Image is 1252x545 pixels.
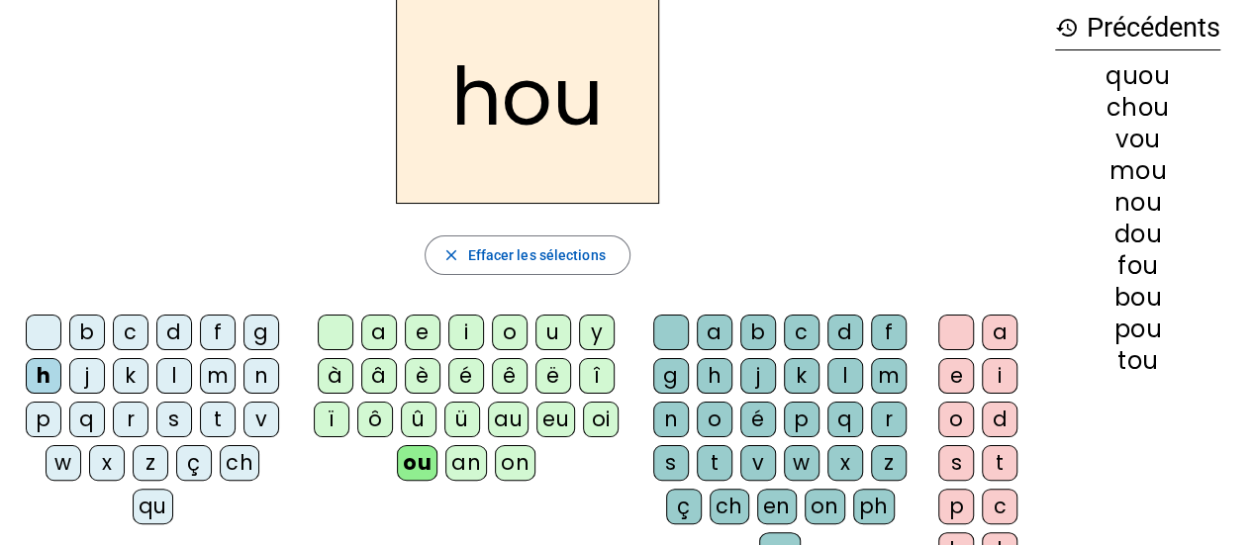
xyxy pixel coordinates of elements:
[495,445,535,481] div: on
[697,445,732,481] div: t
[740,445,776,481] div: v
[740,315,776,350] div: b
[853,489,895,524] div: ph
[871,402,907,437] div: r
[113,315,148,350] div: c
[200,358,236,394] div: m
[113,358,148,394] div: k
[1055,191,1220,215] div: nou
[784,445,819,481] div: w
[536,402,575,437] div: eu
[653,402,689,437] div: n
[69,402,105,437] div: q
[666,489,702,524] div: ç
[492,315,528,350] div: o
[26,358,61,394] div: h
[1055,159,1220,183] div: mou
[583,402,619,437] div: oi
[827,445,863,481] div: x
[243,402,279,437] div: v
[982,315,1017,350] div: a
[710,489,749,524] div: ch
[69,315,105,350] div: b
[653,358,689,394] div: g
[133,445,168,481] div: z
[156,358,192,394] div: l
[697,315,732,350] div: a
[200,315,236,350] div: f
[243,315,279,350] div: g
[176,445,212,481] div: ç
[401,402,436,437] div: û
[69,358,105,394] div: j
[448,315,484,350] div: i
[757,489,797,524] div: en
[784,402,819,437] div: p
[938,402,974,437] div: o
[871,315,907,350] div: f
[1055,349,1220,373] div: tou
[697,402,732,437] div: o
[827,315,863,350] div: d
[579,315,615,350] div: y
[488,402,529,437] div: au
[89,445,125,481] div: x
[113,402,148,437] div: r
[361,358,397,394] div: â
[1055,6,1220,50] h3: Précédents
[784,315,819,350] div: c
[653,445,689,481] div: s
[1055,254,1220,278] div: fou
[243,358,279,394] div: n
[441,246,459,264] mat-icon: close
[200,402,236,437] div: t
[871,445,907,481] div: z
[1055,128,1220,151] div: vou
[444,402,480,437] div: ü
[357,402,393,437] div: ô
[405,315,440,350] div: e
[535,315,571,350] div: u
[445,445,487,481] div: an
[156,402,192,437] div: s
[1055,96,1220,120] div: chou
[467,243,605,267] span: Effacer les sélections
[397,445,437,481] div: ou
[805,489,845,524] div: on
[938,445,974,481] div: s
[405,358,440,394] div: è
[1055,318,1220,341] div: pou
[448,358,484,394] div: é
[361,315,397,350] div: a
[1055,223,1220,246] div: dou
[938,358,974,394] div: e
[26,402,61,437] div: p
[784,358,819,394] div: k
[133,489,173,524] div: qu
[740,358,776,394] div: j
[938,489,974,524] div: p
[982,489,1017,524] div: c
[982,358,1017,394] div: i
[156,315,192,350] div: d
[220,445,259,481] div: ch
[425,235,629,275] button: Effacer les sélections
[827,402,863,437] div: q
[492,358,528,394] div: ê
[314,402,349,437] div: ï
[871,358,907,394] div: m
[1055,16,1079,40] mat-icon: history
[982,445,1017,481] div: t
[1055,286,1220,310] div: bou
[535,358,571,394] div: ë
[1055,64,1220,88] div: quou
[827,358,863,394] div: l
[318,358,353,394] div: à
[982,402,1017,437] div: d
[740,402,776,437] div: é
[579,358,615,394] div: î
[46,445,81,481] div: w
[697,358,732,394] div: h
